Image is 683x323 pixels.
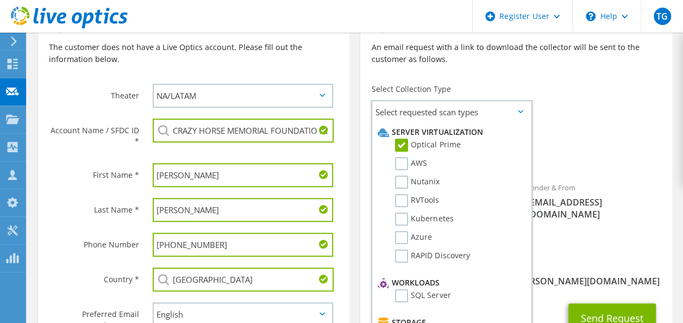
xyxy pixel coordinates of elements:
[49,198,139,215] label: Last Name *
[395,231,432,244] label: Azure
[395,194,439,207] label: RVTools
[372,101,531,123] span: Select requested scan types
[49,233,139,250] label: Phone Number
[360,255,672,293] div: CC & Reply To
[49,41,339,65] p: The customer does not have a Live Optics account. Please fill out the information below.
[395,213,453,226] label: Kubernetes
[516,176,672,226] div: Sender & From
[375,276,525,289] li: Workloads
[527,196,661,220] span: [EMAIL_ADDRESS][DOMAIN_NAME]
[654,8,671,25] span: TG
[395,157,427,170] label: AWS
[49,163,139,181] label: First Name *
[586,11,596,21] svg: \n
[49,84,139,101] label: Theater
[49,119,139,147] label: Account Name / SFDC ID *
[395,250,469,263] label: RAPID Discovery
[395,176,440,189] label: Nutanix
[360,176,516,250] div: To
[375,126,525,139] li: Server Virtualization
[360,127,672,171] div: Requested Collections
[49,268,139,285] label: Country *
[395,139,460,152] label: Optical Prime
[371,41,661,65] p: An email request with a link to download the collector will be sent to the customer as follows.
[395,289,450,302] label: SQL Server
[371,84,450,95] label: Select Collection Type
